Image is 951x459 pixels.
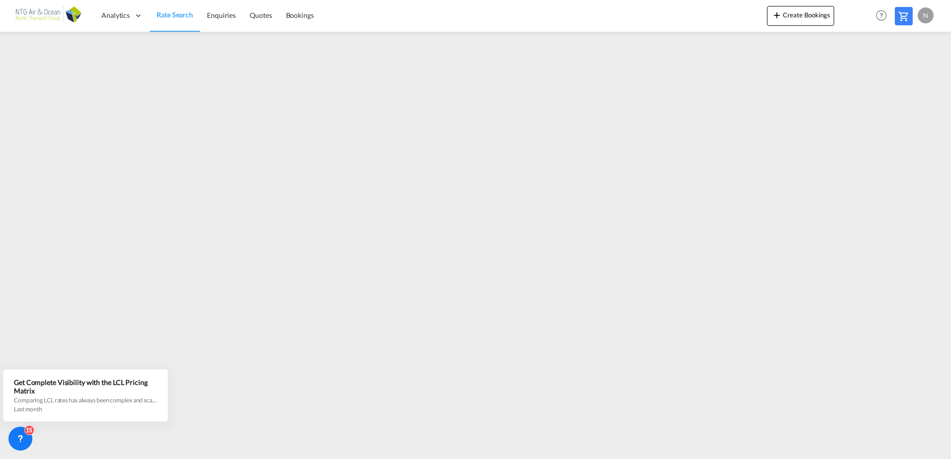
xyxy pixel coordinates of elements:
div: Help [873,7,895,25]
span: Help [873,7,890,24]
span: Enquiries [207,11,236,19]
button: icon-plus 400-fgCreate Bookings [767,6,834,26]
span: Rate Search [157,10,193,19]
span: Analytics [101,10,130,20]
md-icon: icon-plus 400-fg [771,9,783,21]
span: Quotes [250,11,272,19]
div: N [918,7,934,23]
img: af31b1c0b01f11ecbc353f8e72265e29.png [15,4,82,27]
span: Bookings [286,11,314,19]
